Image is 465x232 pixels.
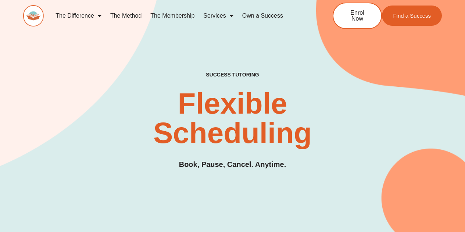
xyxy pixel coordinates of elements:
span: Find a Success [393,13,431,18]
h4: SUCCESS TUTORING​ [171,72,294,78]
h3: Book, Pause, Cancel. Anytime. [179,159,286,170]
a: The Method [106,7,146,24]
a: Own a Success [238,7,287,24]
a: Find a Success [382,6,442,26]
h2: Flexible Scheduling [138,89,327,148]
a: Enrol Now [333,3,382,29]
nav: Menu [51,7,308,24]
a: The Membership [146,7,199,24]
span: Enrol Now [344,10,370,22]
a: The Difference [51,7,106,24]
a: Services [199,7,237,24]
